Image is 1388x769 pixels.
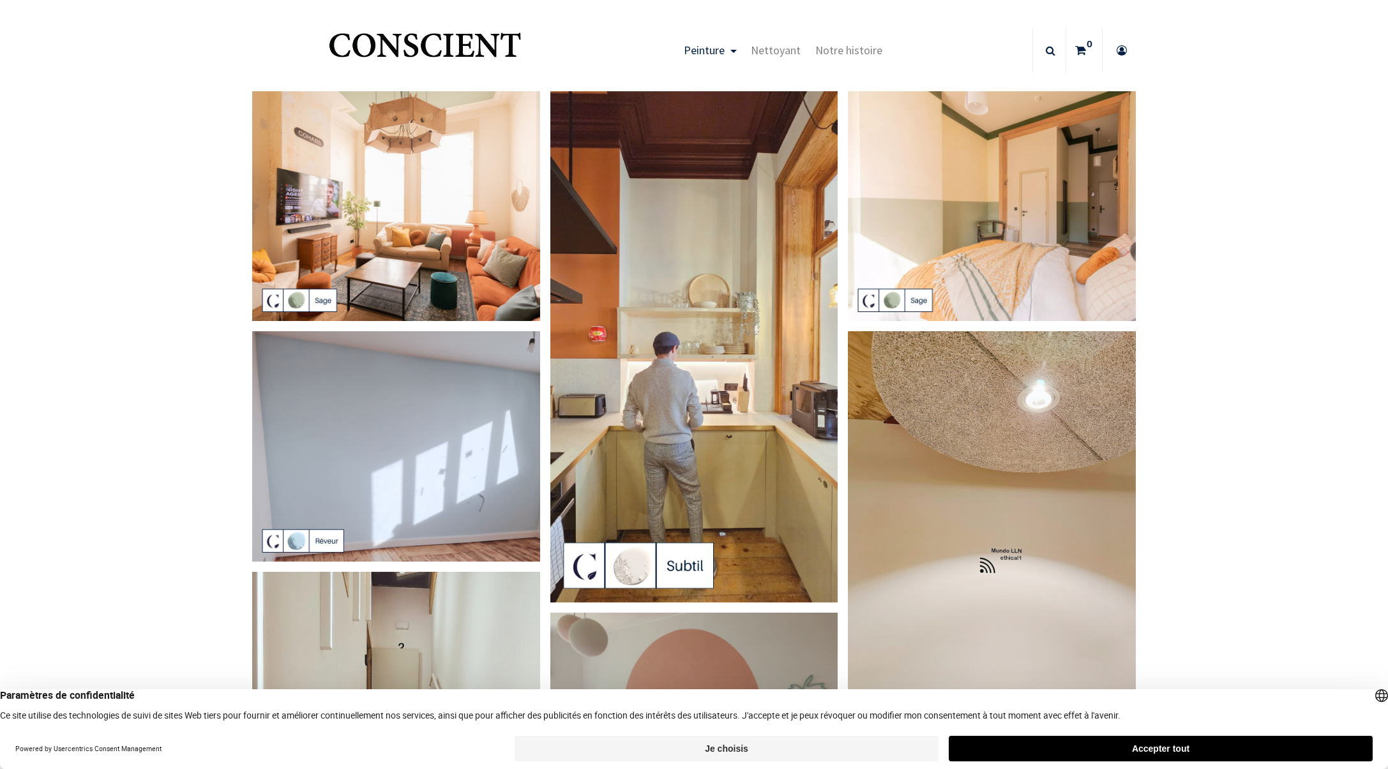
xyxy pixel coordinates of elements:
a: Logo of Conscient [326,26,524,76]
span: Notre histoire [815,43,882,57]
a: Peinture [677,28,744,73]
img: peinture blanc chaud [550,91,838,602]
a: 0 [1066,28,1102,73]
span: Peinture [684,43,725,57]
img: peinture bleu clair [252,331,540,562]
img: Conscient [326,26,524,76]
img: peinture vert sauge [252,91,540,322]
span: Nettoyant [751,43,801,57]
sup: 0 [1083,38,1096,50]
img: peinture vert sauge [848,91,1136,322]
